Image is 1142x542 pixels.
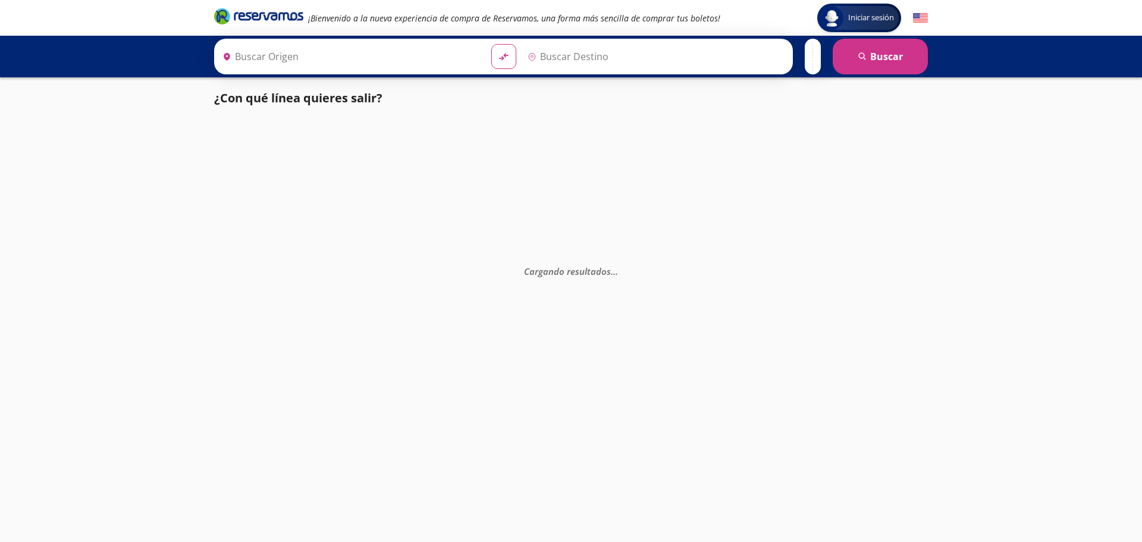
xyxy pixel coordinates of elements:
[218,42,482,71] input: Buscar Origen
[613,265,616,277] span: .
[616,265,618,277] span: .
[214,7,303,25] i: Brand Logo
[611,265,613,277] span: .
[843,12,899,24] span: Iniciar sesión
[308,12,720,24] em: ¡Bienvenido a la nueva experiencia de compra de Reservamos, una forma más sencilla de comprar tus...
[524,265,618,277] em: Cargando resultados
[523,42,787,71] input: Buscar Destino
[913,11,928,26] button: English
[214,7,303,29] a: Brand Logo
[833,39,928,74] button: Buscar
[214,89,382,107] p: ¿Con qué línea quieres salir?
